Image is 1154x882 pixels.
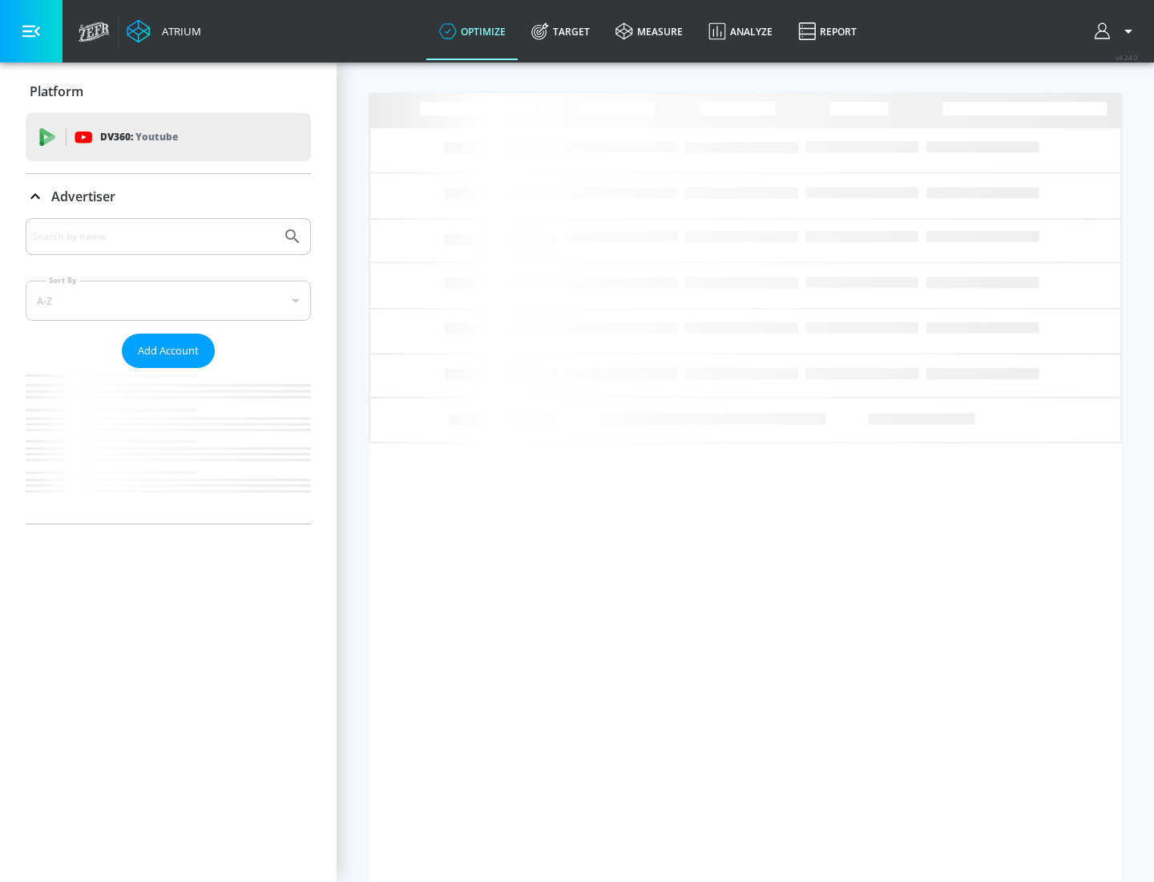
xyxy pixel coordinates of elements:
nav: list of Advertiser [26,368,311,524]
input: Search by name [32,226,275,247]
a: measure [603,2,696,60]
div: A-Z [26,281,311,321]
a: Report [785,2,870,60]
a: Analyze [696,2,785,60]
div: Atrium [155,24,201,38]
div: Platform [26,69,311,114]
a: optimize [426,2,518,60]
button: Add Account [122,334,215,368]
span: v 4.24.0 [1116,53,1138,62]
p: DV360: [100,128,178,146]
a: Atrium [127,19,201,43]
a: Target [518,2,603,60]
label: Sort By [46,275,80,285]
p: Advertiser [51,188,115,205]
div: Advertiser [26,218,311,524]
p: Platform [30,83,83,100]
div: Advertiser [26,174,311,219]
span: Add Account [138,342,199,360]
div: DV360: Youtube [26,113,311,161]
p: Youtube [135,128,178,145]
